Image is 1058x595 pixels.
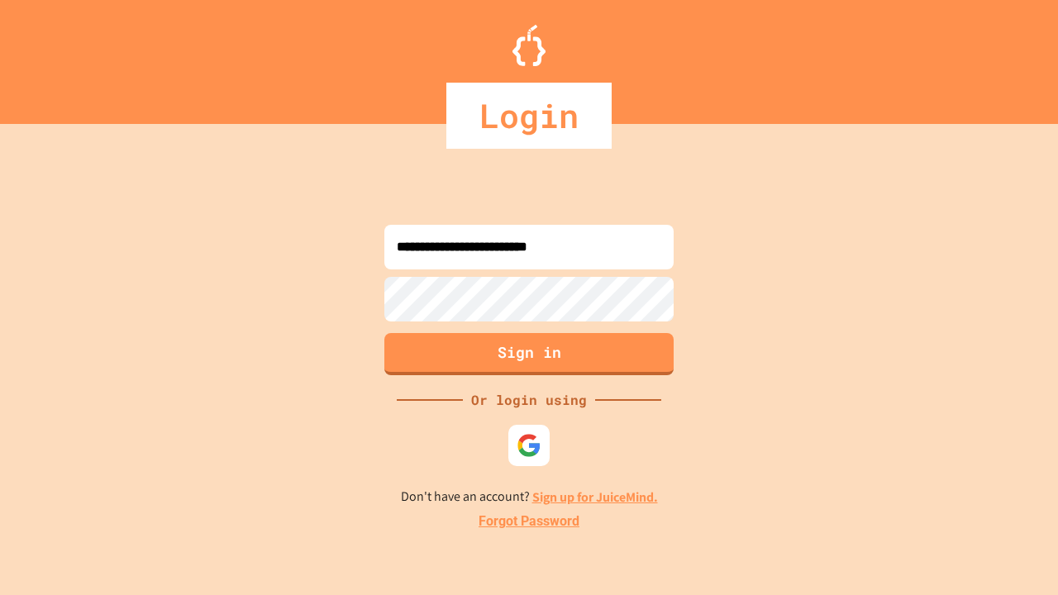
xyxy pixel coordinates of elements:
img: google-icon.svg [517,433,541,458]
button: Sign in [384,333,674,375]
img: Logo.svg [512,25,546,66]
div: Login [446,83,612,149]
a: Sign up for JuiceMind. [532,488,658,506]
p: Don't have an account? [401,487,658,507]
div: Or login using [463,390,595,410]
a: Forgot Password [479,512,579,531]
